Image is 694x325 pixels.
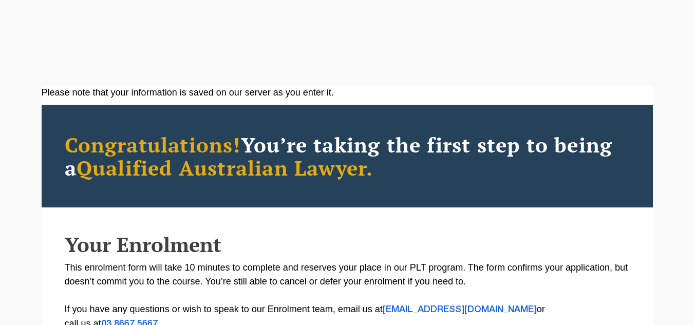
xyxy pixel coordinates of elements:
[383,305,537,314] a: [EMAIL_ADDRESS][DOMAIN_NAME]
[42,86,653,100] div: Please note that your information is saved on our server as you enter it.
[65,131,241,158] span: Congratulations!
[65,133,630,179] h2: You’re taking the first step to being a
[77,154,373,181] span: Qualified Australian Lawyer.
[65,233,630,256] h2: Your Enrolment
